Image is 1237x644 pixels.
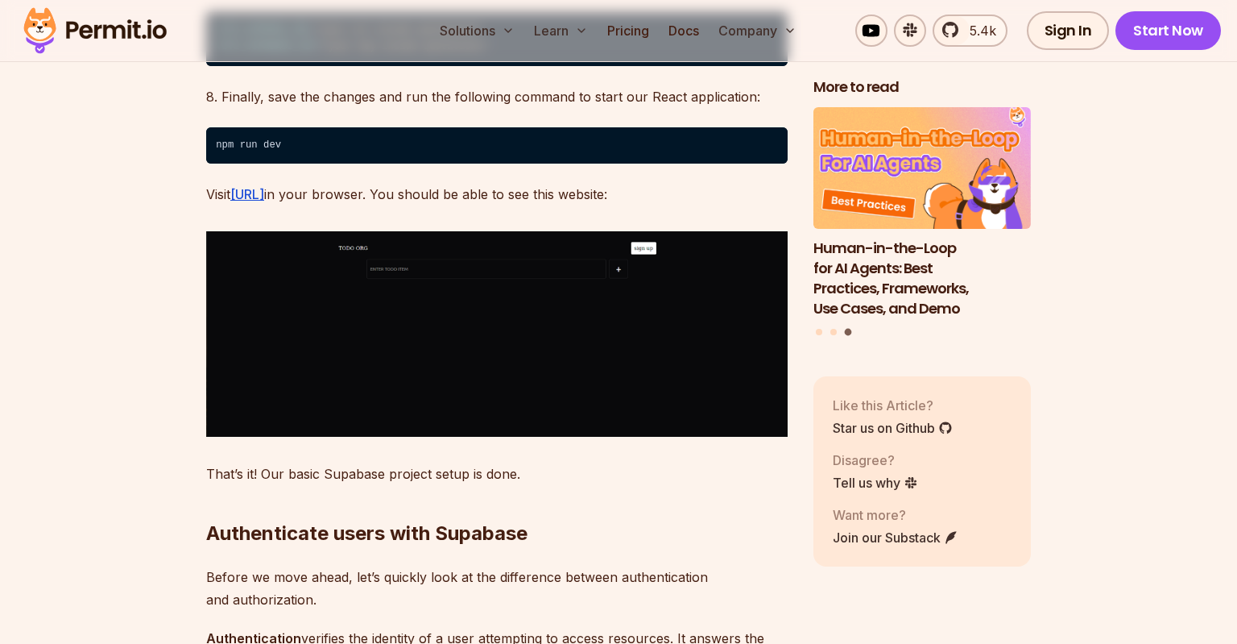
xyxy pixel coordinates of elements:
[230,186,264,202] a: [URL]
[833,451,918,470] p: Disagree?
[833,396,953,415] p: Like this Article?
[601,15,656,47] a: Pricing
[960,21,996,40] span: 5.4k
[813,107,1031,319] a: Human-in-the-Loop for AI Agents: Best Practices, Frameworks, Use Cases, and DemoHuman-in-the-Loop...
[16,3,174,58] img: Permit logo
[833,418,953,438] a: Star us on Github
[830,329,837,335] button: Go to slide 2
[813,239,1031,318] h3: Human-in-the-Loop for AI Agents: Best Practices, Frameworks, Use Cases, and Demo
[527,15,594,47] button: Learn
[813,107,1031,319] li: 3 of 3
[813,107,1031,230] img: Human-in-the-Loop for AI Agents: Best Practices, Frameworks, Use Cases, and Demo
[1115,11,1221,50] a: Start Now
[816,329,822,335] button: Go to slide 1
[206,183,788,206] p: Visit in your browser. You should be able to see this website:
[813,107,1031,339] div: Posts
[712,15,803,47] button: Company
[206,463,788,485] p: That’s it! Our basic Supabase project setup is done.
[933,15,1007,47] a: 5.4k
[833,505,958,525] p: Want more?
[833,528,958,547] a: Join our Substack
[833,473,918,492] a: Tell us why
[206,85,788,108] p: 8. Finally, save the changes and run the following command to start our React application:
[662,15,705,47] a: Docs
[206,566,788,611] p: Before we move ahead, let’s quickly look at the difference between authentication and authorization.
[844,329,851,336] button: Go to slide 3
[433,15,521,47] button: Solutions
[206,521,527,545] strong: Authenticate users with Supabase
[206,231,788,437] img: image (61).png
[813,77,1031,98] h2: More to read
[206,127,788,164] code: npm run dev
[1027,11,1110,50] a: Sign In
